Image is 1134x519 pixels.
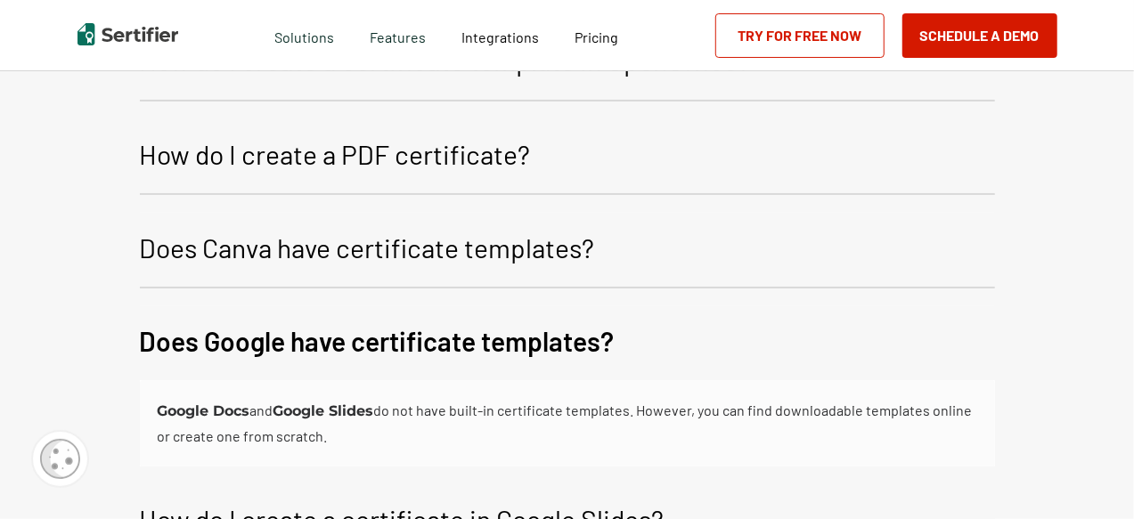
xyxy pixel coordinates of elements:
p: Does Google have certificate templates? [140,320,615,362]
a: Try for Free Now [715,13,885,58]
p: How do I create a PDF certificate? [140,133,531,175]
b: Google Slides [273,402,374,419]
button: How do I create a PDF certificate? [140,119,995,195]
a: Integrations [461,24,539,46]
div: and do not have built-in certificate templates. However, you can find downloadable templates onli... [158,398,977,450]
img: Sertifier | Digital Credentialing Platform [78,23,178,45]
span: Solutions [274,24,334,46]
b: Google Docs [158,402,250,419]
button: Schedule a Demo [902,13,1057,58]
iframe: Chat Widget [1045,434,1134,519]
img: Cookie Popup Icon [40,439,80,479]
a: Pricing [575,24,618,46]
div: Does Google have certificate templates? [140,380,995,466]
span: Features [370,24,426,46]
button: Does Canva have certificate templates? [140,213,995,288]
span: Integrations [461,28,539,45]
button: Does Google have certificate templates? [140,306,995,380]
span: Pricing [575,28,618,45]
p: Does Canva have certificate templates? [140,226,595,269]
